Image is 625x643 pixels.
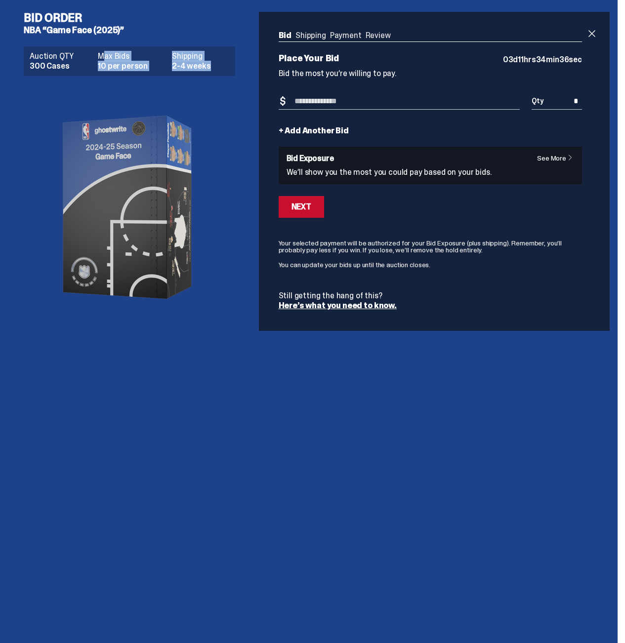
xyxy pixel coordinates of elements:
[279,70,582,78] p: Bid the most you’re willing to pay.
[24,12,243,24] h4: Bid Order
[280,96,286,106] span: $
[559,54,569,65] span: 36
[279,240,582,253] p: Your selected payment will be authorized for your Bid Exposure (plus shipping). Remember, you’ll ...
[172,52,229,60] dt: Shipping
[279,30,292,40] a: Bid
[24,26,243,35] h5: NBA “Game Face (2025)”
[30,62,92,70] dd: 300 Cases
[30,52,92,60] dt: Auction QTY
[287,155,574,162] h6: Bid Exposure
[532,97,543,104] span: Qty
[518,54,524,65] span: 11
[279,300,397,311] a: Here’s what you need to know.
[279,196,324,218] button: Next
[98,52,166,60] dt: Max Bids
[287,168,574,176] p: We’ll show you the most you could pay based on your bids.
[279,292,582,300] p: Still getting the hang of this?
[537,155,578,161] a: See More
[503,54,513,65] span: 03
[503,56,582,64] p: d hrs min sec
[98,62,166,70] dd: 10 per person
[292,203,311,211] div: Next
[279,261,582,268] p: You can update your bids up until the auction closes.
[31,84,228,331] img: product image
[172,62,229,70] dd: 2-4 weeks
[279,127,349,135] a: + Add Another Bid
[536,54,546,65] span: 34
[279,54,503,63] p: Place Your Bid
